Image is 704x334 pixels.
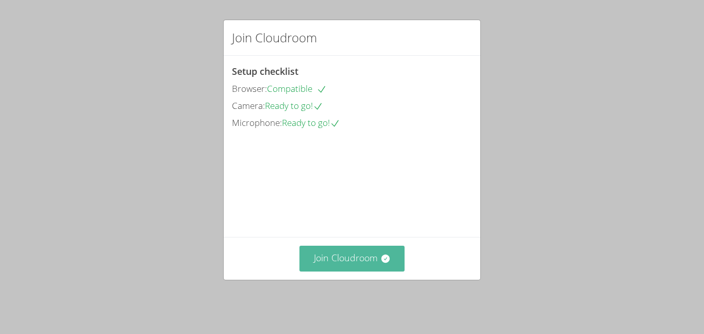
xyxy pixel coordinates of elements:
span: Ready to go! [265,100,323,112]
span: Browser: [232,83,267,94]
span: Microphone: [232,117,282,129]
span: Compatible [267,83,327,94]
span: Ready to go! [282,117,340,129]
button: Join Cloudroom [299,246,405,271]
h2: Join Cloudroom [232,28,317,47]
span: Camera: [232,100,265,112]
span: Setup checklist [232,65,298,77]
